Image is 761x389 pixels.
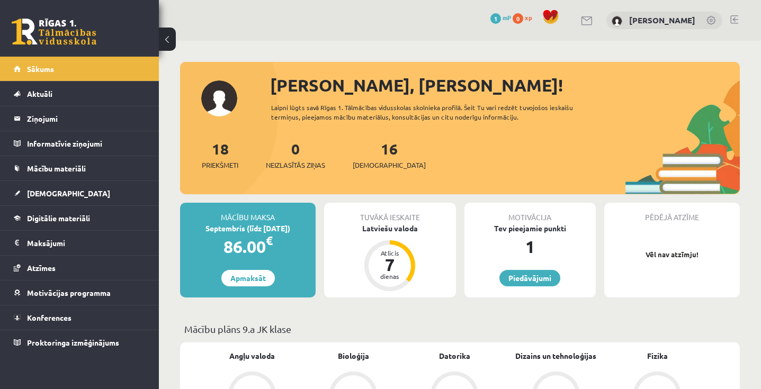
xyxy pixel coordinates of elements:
legend: Informatīvie ziņojumi [27,131,146,156]
a: Maksājumi [14,231,146,255]
a: Angļu valoda [229,350,275,361]
span: Aktuāli [27,89,52,98]
span: Atzīmes [27,263,56,273]
a: Ziņojumi [14,106,146,131]
span: mP [503,13,511,22]
a: Mācību materiāli [14,156,146,180]
a: Sākums [14,57,146,81]
div: Latviešu valoda [324,223,455,234]
a: Konferences [14,305,146,330]
span: Motivācijas programma [27,288,111,297]
a: Motivācijas programma [14,281,146,305]
span: xp [525,13,532,22]
div: [PERSON_NAME], [PERSON_NAME]! [270,73,740,98]
div: Tuvākā ieskaite [324,203,455,223]
img: Loreta Kiršblūma [612,16,622,26]
a: Informatīvie ziņojumi [14,131,146,156]
a: Dizains un tehnoloģijas [515,350,596,361]
span: [DEMOGRAPHIC_DATA] [353,160,426,170]
span: Proktoringa izmēģinājums [27,338,119,347]
div: Pēdējā atzīme [604,203,740,223]
span: Mācību materiāli [27,164,86,173]
a: Digitālie materiāli [14,206,146,230]
a: Rīgas 1. Tālmācības vidusskola [12,19,96,45]
span: Neizlasītās ziņas [266,160,325,170]
div: Motivācija [464,203,596,223]
a: 0 xp [513,13,537,22]
span: [DEMOGRAPHIC_DATA] [27,188,110,198]
a: Piedāvājumi [499,270,560,286]
a: 1 mP [490,13,511,22]
span: € [266,233,273,248]
div: 7 [374,256,406,273]
p: Vēl nav atzīmju! [610,249,735,260]
a: Latviešu valoda Atlicis 7 dienas [324,223,455,293]
span: Digitālie materiāli [27,213,90,223]
a: [PERSON_NAME] [629,15,695,25]
div: 86.00 [180,234,316,259]
div: dienas [374,273,406,279]
div: Laipni lūgts savā Rīgas 1. Tālmācības vidusskolas skolnieka profilā. Šeit Tu vari redzēt tuvojošo... [271,103,607,122]
div: Tev pieejamie punkti [464,223,596,234]
legend: Ziņojumi [27,106,146,131]
div: Atlicis [374,250,406,256]
a: 18Priekšmeti [202,139,238,170]
a: 16[DEMOGRAPHIC_DATA] [353,139,426,170]
span: 0 [513,13,523,24]
span: 1 [490,13,501,24]
span: Priekšmeti [202,160,238,170]
a: 0Neizlasītās ziņas [266,139,325,170]
a: Fizika [647,350,668,361]
div: 1 [464,234,596,259]
a: Bioloģija [338,350,369,361]
a: Aktuāli [14,82,146,106]
legend: Maksājumi [27,231,146,255]
div: Septembris (līdz [DATE]) [180,223,316,234]
a: Atzīmes [14,256,146,280]
a: Proktoringa izmēģinājums [14,330,146,355]
div: Mācību maksa [180,203,316,223]
span: Sākums [27,64,54,74]
a: Datorika [439,350,470,361]
a: Apmaksāt [221,270,275,286]
span: Konferences [27,313,71,322]
p: Mācību plāns 9.a JK klase [184,322,736,336]
a: [DEMOGRAPHIC_DATA] [14,181,146,205]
